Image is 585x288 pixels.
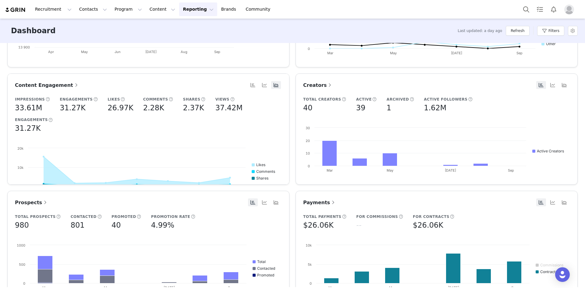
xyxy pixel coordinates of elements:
[306,126,310,130] text: 30
[413,220,443,231] h5: $26.06K
[306,139,310,143] text: 20
[183,97,200,102] h5: Shares
[327,51,333,55] text: Mar
[108,97,120,102] h5: Likes
[303,97,341,102] h5: Total Creators
[356,214,398,219] h5: For Commissions
[445,168,456,172] text: [DATE]
[256,169,275,174] text: Comments
[533,2,547,16] a: Tasks
[327,168,333,172] text: Mar
[179,2,217,16] button: Reporting
[308,47,310,51] text: 0
[48,50,54,54] text: Apr
[390,51,397,55] text: May
[303,220,334,231] h5: $26.06K
[108,102,133,113] h5: 26.97K
[15,82,79,88] span: Content Engagement
[387,168,393,172] text: May
[151,214,190,219] h5: Promotion Rate
[19,262,25,267] text: 500
[303,102,313,113] h5: 40
[257,259,266,264] text: Total
[71,220,85,231] h5: 801
[257,273,274,277] text: Promoted
[540,269,557,274] text: Contracts
[356,97,372,102] h5: Active
[508,168,514,172] text: Sep
[424,102,446,113] h5: 1.62M
[15,97,45,102] h5: Impressions
[111,2,146,16] button: Program
[15,123,41,134] h5: 31.27K
[218,2,242,16] a: Brands
[546,41,556,46] text: Other
[506,26,529,36] button: Refresh
[143,97,168,102] h5: Comments
[215,102,243,113] h5: 37.42M
[303,82,333,88] span: Creators
[310,281,312,286] text: 0
[31,2,75,16] button: Recruitment
[17,146,23,151] text: 20k
[561,5,580,14] button: Profile
[537,149,564,153] text: Active Creators
[424,97,467,102] h5: Active Followers
[303,200,336,205] span: Payments
[60,102,85,113] h5: 31.27K
[11,25,55,36] h3: Dashboard
[183,102,204,113] h5: 2.37K
[387,97,409,102] h5: Archived
[15,199,48,206] a: Prospects
[18,45,30,49] text: 13 900
[15,102,42,113] h5: 33.61M
[15,200,48,205] span: Prospects
[537,26,564,36] button: Filters
[15,214,56,219] h5: Total Prospects
[256,176,268,180] text: Shares
[308,164,310,168] text: 0
[451,51,462,55] text: [DATE]
[143,102,164,113] h5: 2.28K
[564,5,574,14] img: placeholder-profile.jpg
[519,2,533,16] button: Search
[15,220,29,231] h5: 980
[15,117,48,123] h5: Engagements
[5,7,26,13] img: grin logo
[458,28,502,34] span: Last updated: a day ago
[540,263,563,267] text: Commissions
[242,2,277,16] a: Community
[306,151,310,155] text: 10
[516,51,523,55] text: Sep
[356,220,361,231] h5: --
[303,81,333,89] a: Creators
[146,2,179,16] button: Content
[256,162,265,167] text: Likes
[308,262,312,267] text: 5k
[60,97,93,102] h5: Engagements
[181,50,187,54] text: Aug
[17,243,25,247] text: 1000
[76,2,111,16] button: Contacts
[215,97,229,102] h5: Views
[387,102,391,113] h5: 1
[303,214,341,219] h5: Total Payments
[145,50,157,54] text: [DATE]
[151,220,174,231] h5: 4.99%
[23,281,25,286] text: 0
[547,2,560,16] button: Notifications
[214,50,220,54] text: Sep
[356,102,366,113] h5: 39
[413,214,449,219] h5: For Contracts
[71,214,97,219] h5: Contacted
[115,50,121,54] text: Jun
[112,214,136,219] h5: Promoted
[257,266,275,271] text: Contacted
[17,165,23,170] text: 10k
[15,81,79,89] a: Content Engagement
[81,50,88,54] text: May
[555,267,570,282] div: Open Intercom Messenger
[306,243,312,247] text: 10k
[112,220,121,231] h5: 40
